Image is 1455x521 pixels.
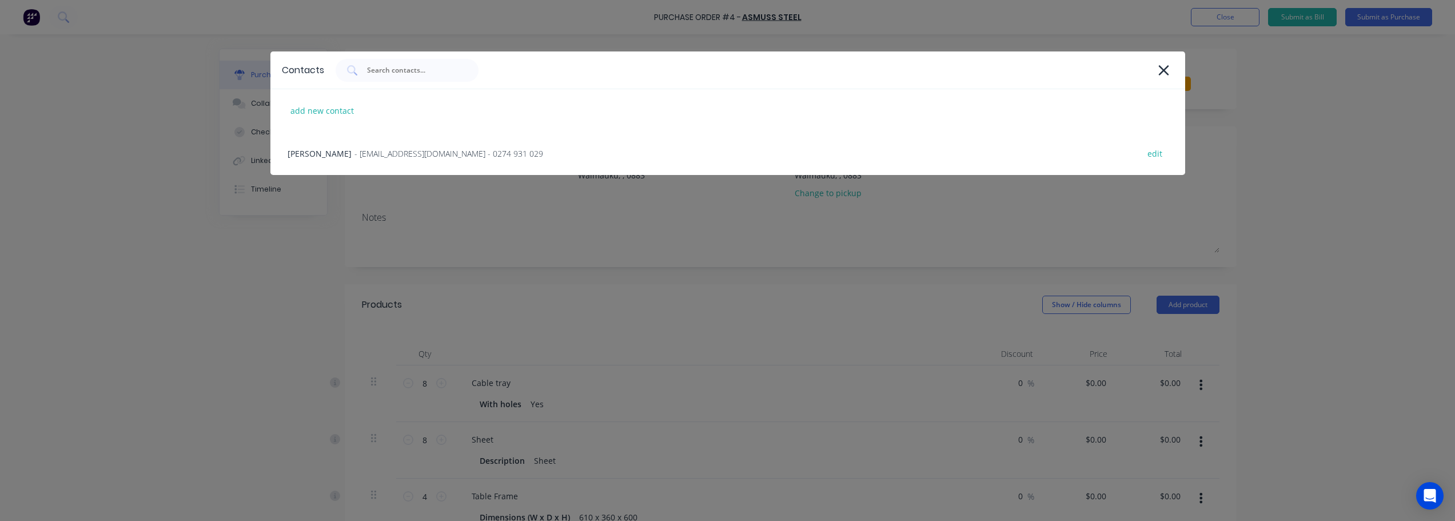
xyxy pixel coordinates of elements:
[366,65,461,76] input: Search contacts...
[1416,482,1444,510] div: Open Intercom Messenger
[282,63,324,77] div: Contacts
[285,102,360,120] div: add new contact
[1142,145,1168,162] div: edit
[354,148,543,160] span: - [EMAIL_ADDRESS][DOMAIN_NAME] - 0274 931 029
[270,132,1185,175] div: [PERSON_NAME]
